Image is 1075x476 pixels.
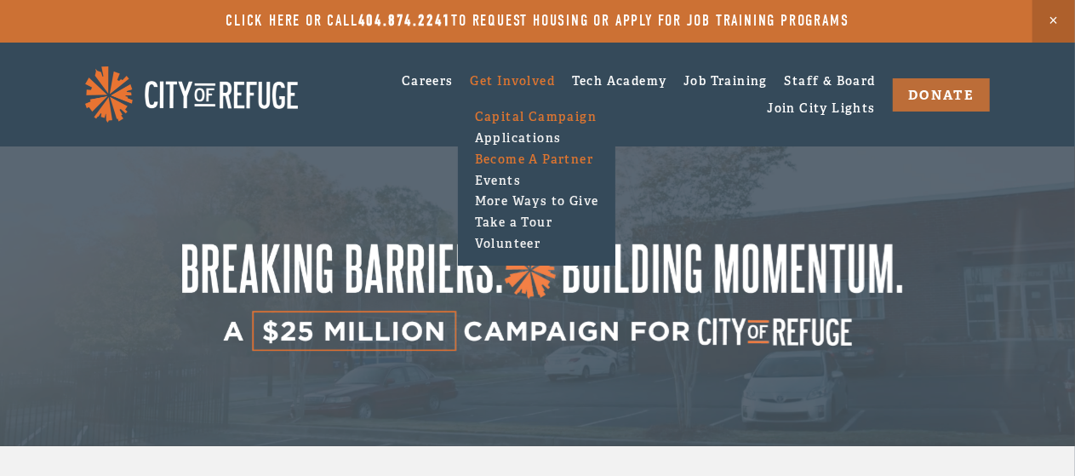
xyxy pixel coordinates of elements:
a: Staff & Board [785,68,876,95]
a: More Ways to Give [470,191,603,212]
a: Job Training [683,68,768,95]
a: Take a Tour [470,212,603,233]
a: Tech Academy [572,68,667,95]
a: DONATE [893,78,990,112]
img: City of Refuge [85,66,298,123]
a: Join City Lights [767,95,875,121]
a: Volunteer [470,232,603,254]
a: Applications [470,128,603,149]
a: Capital Campaign [470,106,603,128]
a: Become A Partner [470,149,603,170]
a: Get Involved [470,73,555,89]
a: Events [470,169,603,191]
a: Careers [402,68,454,95]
